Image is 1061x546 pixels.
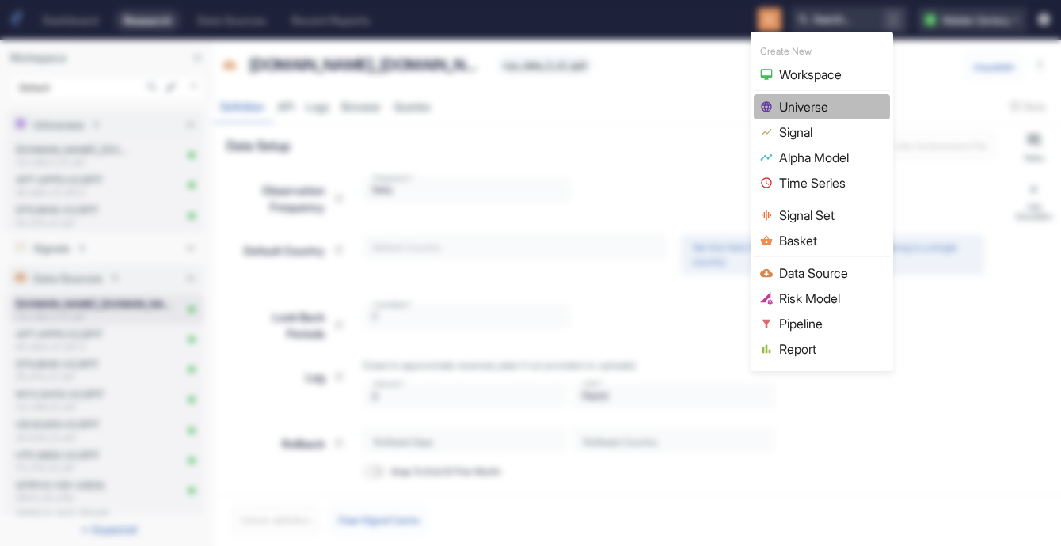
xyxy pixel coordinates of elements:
span: Pipeline [779,314,884,333]
span: Data Source [779,264,884,282]
span: Alpha Model [779,148,884,167]
span: Signal [779,123,884,142]
span: Universe [779,97,884,116]
span: Basket [779,231,884,250]
span: Risk Model [779,289,884,308]
span: Report [779,339,884,358]
span: Workspace [779,65,884,84]
span: Signal Set [779,206,884,225]
span: Time Series [779,173,884,192]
